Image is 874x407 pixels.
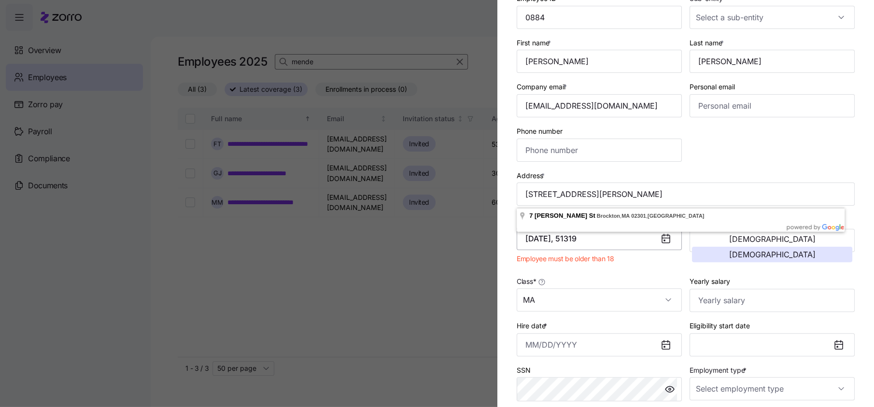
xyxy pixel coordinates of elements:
[517,288,682,311] input: Class
[517,277,536,286] span: Class *
[517,321,549,331] label: Hire date
[517,182,855,206] input: Address
[517,139,682,162] input: Phone number
[597,213,705,219] span: , ,
[529,212,533,219] span: 7
[517,94,682,117] input: Company email
[621,213,630,219] span: MA
[648,213,705,219] span: [GEOGRAPHIC_DATA]
[517,254,614,264] span: Employee must be older than 18
[690,365,748,376] label: Employment type
[535,212,595,219] span: [PERSON_NAME] St
[690,321,750,331] label: Eligibility start date
[690,377,855,400] input: Select employment type
[729,235,816,243] span: [DEMOGRAPHIC_DATA]
[517,6,682,29] input: Employee ID
[690,50,855,73] input: Last name
[517,82,569,92] label: Company email
[517,333,682,356] input: MM/DD/YYYY
[517,170,547,181] label: Address
[690,276,730,287] label: Yearly salary
[517,365,531,376] label: SSN
[690,82,735,92] label: Personal email
[517,50,682,73] input: First name
[690,38,726,48] label: Last name
[631,213,646,219] span: 02301
[690,94,855,117] input: Personal email
[729,251,816,258] span: [DEMOGRAPHIC_DATA]
[517,38,553,48] label: First name
[690,6,855,29] input: Select a sub-entity
[517,227,682,250] input: MM/DD/YYYY
[597,213,620,219] span: Brockton
[690,289,855,312] input: Yearly salary
[517,126,563,137] label: Phone number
